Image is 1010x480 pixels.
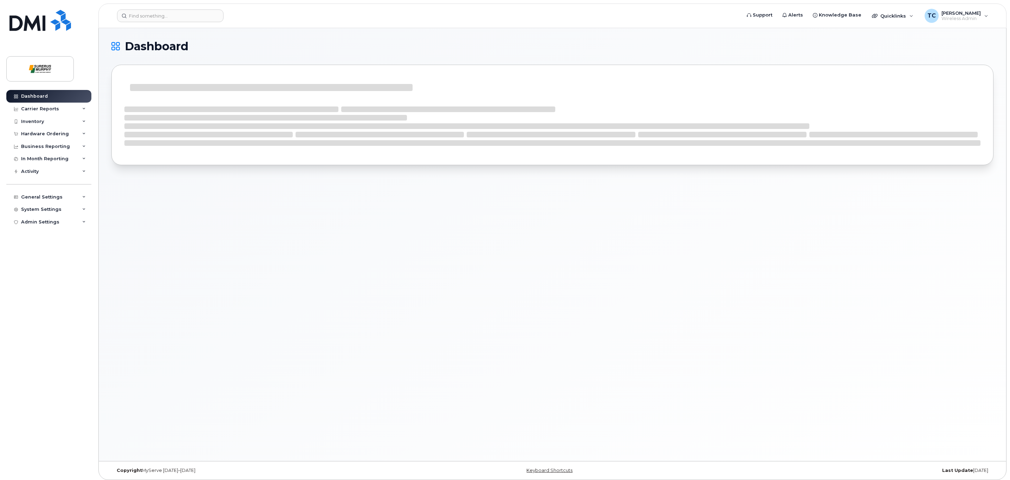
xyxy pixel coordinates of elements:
div: [DATE] [699,468,993,473]
span: Dashboard [125,41,188,52]
strong: Copyright [117,468,142,473]
strong: Last Update [942,468,973,473]
div: MyServe [DATE]–[DATE] [111,468,406,473]
a: Keyboard Shortcuts [526,468,572,473]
